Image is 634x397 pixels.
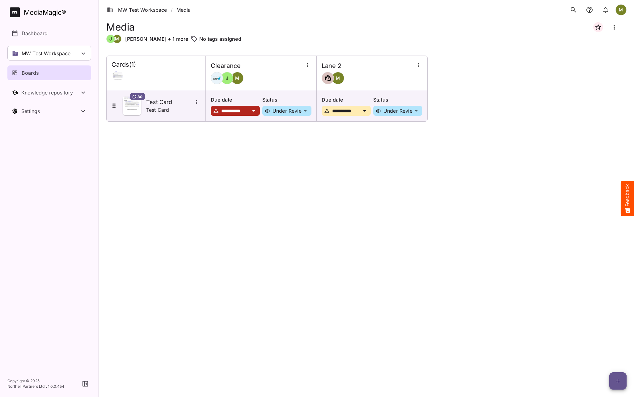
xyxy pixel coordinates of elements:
h1: Media [106,21,135,33]
img: tag-outline.svg [191,35,198,43]
div: J [106,35,115,43]
p: Copyright © 2025 [7,378,65,384]
h5: Test Card [146,98,192,106]
p: Due date [211,96,260,103]
div: MediaMagic ® [24,7,66,18]
a: Dashboard [7,26,91,41]
p: MW Test Workspace [22,50,71,57]
button: Board more options [607,20,622,35]
h4: Cards ( 1 ) [112,61,136,69]
div: J [221,72,233,84]
p: Boards [22,69,39,77]
button: Toggle Knowledge repository [7,85,91,100]
button: Toggle Settings [7,104,91,119]
button: notifications [583,4,596,16]
button: search [567,4,580,16]
p: Northell Partners Ltd v 1.0.0.454 [7,384,65,389]
p: Status [373,96,422,103]
div: M [231,72,243,84]
div: M [615,4,627,15]
h4: Lane 2 [322,62,341,70]
p: Status [262,96,311,103]
a: MediaMagic® [10,7,91,17]
span: 80 [137,94,142,99]
a: Boards [7,65,91,80]
p: Due date [322,96,371,103]
p: No tags assigned [199,35,241,43]
button: notifications [599,4,612,16]
img: Asset Thumbnail [123,97,141,115]
div: Settings [21,108,79,114]
p: Test Card [146,106,169,114]
div: Knowledge repository [21,90,79,96]
a: MW Test Workspace [107,6,167,14]
p: [PERSON_NAME] + 1 more [125,35,188,43]
span: / [171,6,173,14]
p: Under Review [273,108,306,113]
nav: Knowledge repository [7,85,91,100]
p: Dashboard [22,30,48,37]
div: M [332,72,344,84]
button: Feedback [621,181,634,216]
button: More options for Test Card [192,98,201,106]
div: M [113,35,121,43]
h4: Clearance [211,62,241,70]
nav: Settings [7,104,91,119]
p: Under Review [383,108,416,113]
